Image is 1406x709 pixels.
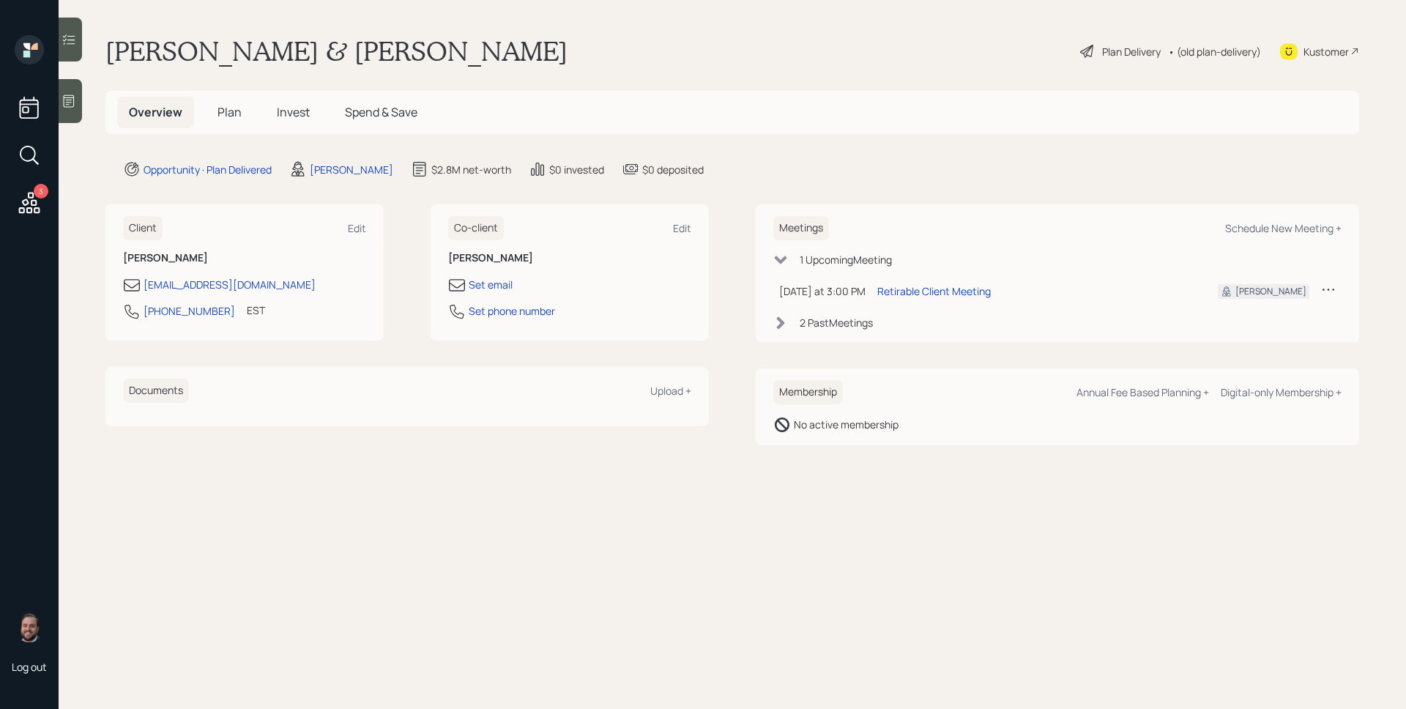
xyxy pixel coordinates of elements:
span: Overview [129,104,182,120]
div: 1 Upcoming Meeting [800,252,892,267]
h6: Client [123,216,163,240]
img: james-distasi-headshot.png [15,613,44,642]
div: $2.8M net-worth [431,162,511,177]
span: Spend & Save [345,104,417,120]
div: Digital-only Membership + [1221,385,1342,399]
h6: [PERSON_NAME] [448,252,691,264]
div: Edit [673,221,691,235]
div: Schedule New Meeting + [1225,221,1342,235]
div: EST [247,302,265,318]
div: 3 [34,184,48,198]
div: [PERSON_NAME] [1235,285,1306,298]
div: Kustomer [1303,44,1349,59]
div: $0 deposited [642,162,704,177]
div: Plan Delivery [1102,44,1161,59]
div: [DATE] at 3:00 PM [779,283,866,299]
h6: Meetings [773,216,829,240]
div: Opportunity · Plan Delivered [144,162,272,177]
div: 2 Past Meeting s [800,315,873,330]
div: Retirable Client Meeting [877,283,991,299]
div: Edit [348,221,366,235]
div: Upload + [650,384,691,398]
div: [PERSON_NAME] [310,162,393,177]
div: • (old plan-delivery) [1168,44,1261,59]
h1: [PERSON_NAME] & [PERSON_NAME] [105,35,568,67]
h6: [PERSON_NAME] [123,252,366,264]
div: $0 invested [549,162,604,177]
div: [PHONE_NUMBER] [144,303,235,319]
div: No active membership [794,417,899,432]
h6: Co-client [448,216,504,240]
h6: Membership [773,380,843,404]
div: Annual Fee Based Planning + [1076,385,1209,399]
span: Plan [217,104,242,120]
span: Invest [277,104,310,120]
h6: Documents [123,379,189,403]
div: [EMAIL_ADDRESS][DOMAIN_NAME] [144,277,316,292]
div: Log out [12,660,47,674]
div: Set email [469,277,513,292]
div: Set phone number [469,303,555,319]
